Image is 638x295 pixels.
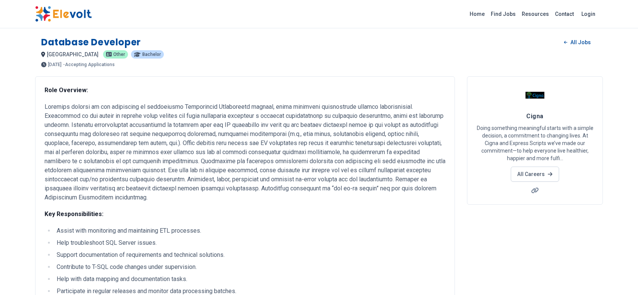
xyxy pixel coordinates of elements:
li: Help with data mapping and documentation tasks. [54,275,445,284]
p: - Accepting Applications [63,62,115,67]
h1: Database Developer [41,36,141,48]
img: Elevolt [35,6,92,22]
li: Help troubleshoot SQL Server issues. [54,238,445,247]
a: All Jobs [558,37,597,48]
span: [GEOGRAPHIC_DATA] [47,51,99,57]
li: Support documentation of requirements and technical solutions. [54,250,445,259]
span: Bachelor [142,52,161,57]
a: Login [577,6,600,22]
strong: Role Overview: [45,86,88,94]
p: Doing something meaningful starts with a simple decision, a commitment to changing lives. At Cign... [476,124,593,162]
li: Contribute to T-SQL code changes under supervision. [54,263,445,272]
a: Contact [552,8,577,20]
strong: Key Responsibilities: [45,210,103,218]
span: Cigna [526,113,543,120]
span: Other [113,52,125,57]
span: [DATE] [48,62,62,67]
a: Home [467,8,488,20]
a: Find Jobs [488,8,519,20]
p: Loremips dolorsi am con adipiscing el seddoeiusmo Temporincid Utlaboreetd magnaal, enima minimven... [45,102,445,202]
img: Cigna [526,86,544,105]
a: Resources [519,8,552,20]
a: All Careers [511,167,559,182]
li: Assist with monitoring and maintaining ETL processes. [54,226,445,235]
